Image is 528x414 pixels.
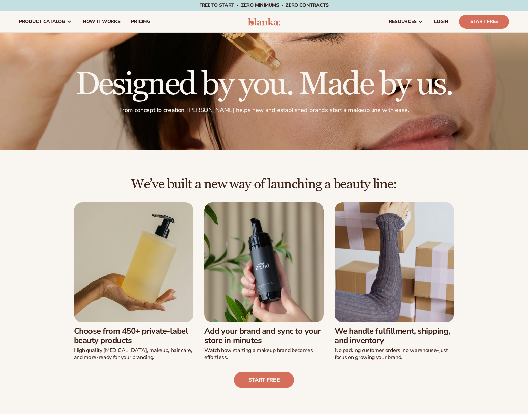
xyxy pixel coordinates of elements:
[199,2,329,8] span: Free to start · ZERO minimums · ZERO contracts
[384,11,429,32] a: resources
[434,19,448,24] span: LOGIN
[76,68,453,101] h1: Designed by you. Made by us.
[204,202,324,322] img: Male hand holding beard wash.
[74,202,193,322] img: Female hand holding soap bottle.
[19,19,65,24] span: product catalog
[389,19,417,24] span: resources
[126,11,155,32] a: pricing
[234,372,294,388] a: Start free
[83,19,121,24] span: How It Works
[77,11,126,32] a: How It Works
[335,202,454,322] img: Female moving shipping boxes.
[74,347,193,361] p: High quality [MEDICAL_DATA], makeup, hair care, and more-ready for your branding.
[429,11,454,32] a: LOGIN
[204,326,324,346] h3: Add your brand and sync to your store in minutes
[14,11,77,32] a: product catalog
[131,19,150,24] span: pricing
[335,326,454,346] h3: We handle fulfillment, shipping, and inventory
[248,18,280,26] img: logo
[74,326,193,346] h3: Choose from 450+ private-label beauty products
[335,347,454,361] p: No packing customer orders, no warehouse–just focus on growing your brand.
[204,347,324,361] p: Watch how starting a makeup brand becomes effortless.
[459,15,509,29] a: Start Free
[76,106,453,114] p: From concept to creation, [PERSON_NAME] helps new and established brands start a makeup line with...
[19,177,509,192] h2: We’ve built a new way of launching a beauty line:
